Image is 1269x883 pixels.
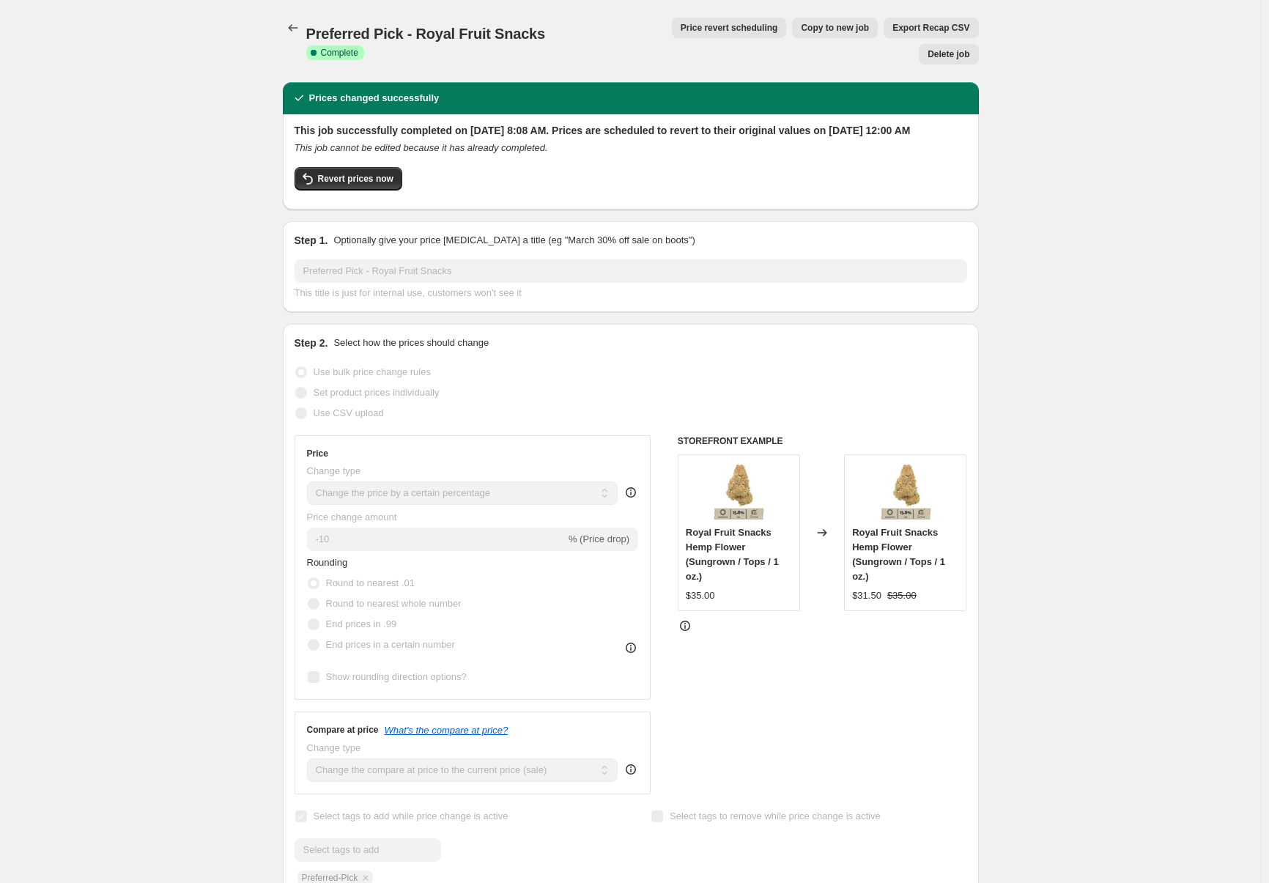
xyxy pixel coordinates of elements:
[887,588,917,603] strike: $35.00
[709,462,768,521] img: RoyalFruitSnacks-Sungrown-TopPrimaryImagewCBDv2_80x.jpg
[884,18,978,38] button: Export Recap CSV
[333,233,695,248] p: Optionally give your price [MEDICAL_DATA] a title (eg "March 30% off sale on boots")
[326,671,467,682] span: Show rounding direction options?
[892,22,969,34] span: Export Recap CSV
[306,26,545,42] span: Preferred Pick - Royal Fruit Snacks
[624,485,638,500] div: help
[681,22,778,34] span: Price revert scheduling
[295,838,441,862] input: Select tags to add
[307,724,379,736] h3: Compare at price
[686,527,779,582] span: Royal Fruit Snacks Hemp Flower (Sungrown / Tops / 1 oz.)
[309,91,440,106] h2: Prices changed successfully
[919,44,978,64] button: Delete job
[852,527,945,582] span: Royal Fruit Snacks Hemp Flower (Sungrown / Tops / 1 oz.)
[326,577,415,588] span: Round to nearest .01
[670,810,881,821] span: Select tags to remove while price change is active
[318,173,393,185] span: Revert prices now
[314,810,508,821] span: Select tags to add while price change is active
[624,762,638,777] div: help
[672,18,787,38] button: Price revert scheduling
[307,511,397,522] span: Price change amount
[307,742,361,753] span: Change type
[792,18,878,38] button: Copy to new job
[801,22,869,34] span: Copy to new job
[333,336,489,350] p: Select how the prices should change
[314,387,440,398] span: Set product prices individually
[295,142,548,153] i: This job cannot be edited because it has already completed.
[928,48,969,60] span: Delete job
[307,448,328,459] h3: Price
[295,123,967,138] h2: This job successfully completed on [DATE] 8:08 AM. Prices are scheduled to revert to their origin...
[307,528,566,551] input: -15
[569,533,629,544] span: % (Price drop)
[295,167,402,191] button: Revert prices now
[326,639,455,650] span: End prices in a certain number
[307,465,361,476] span: Change type
[314,366,431,377] span: Use bulk price change rules
[385,725,508,736] button: What's the compare at price?
[326,618,397,629] span: End prices in .99
[295,233,328,248] h2: Step 1.
[686,588,715,603] div: $35.00
[307,557,348,568] span: Rounding
[295,287,522,298] span: This title is just for internal use, customers won't see it
[295,259,967,283] input: 30% off holiday sale
[295,336,328,350] h2: Step 2.
[283,18,303,38] button: Price change jobs
[852,588,881,603] div: $31.50
[314,407,384,418] span: Use CSV upload
[326,598,462,609] span: Round to nearest whole number
[321,47,358,59] span: Complete
[678,435,967,447] h6: STOREFRONT EXAMPLE
[876,462,935,521] img: RoyalFruitSnacks-Sungrown-TopPrimaryImagewCBDv2_80x.jpg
